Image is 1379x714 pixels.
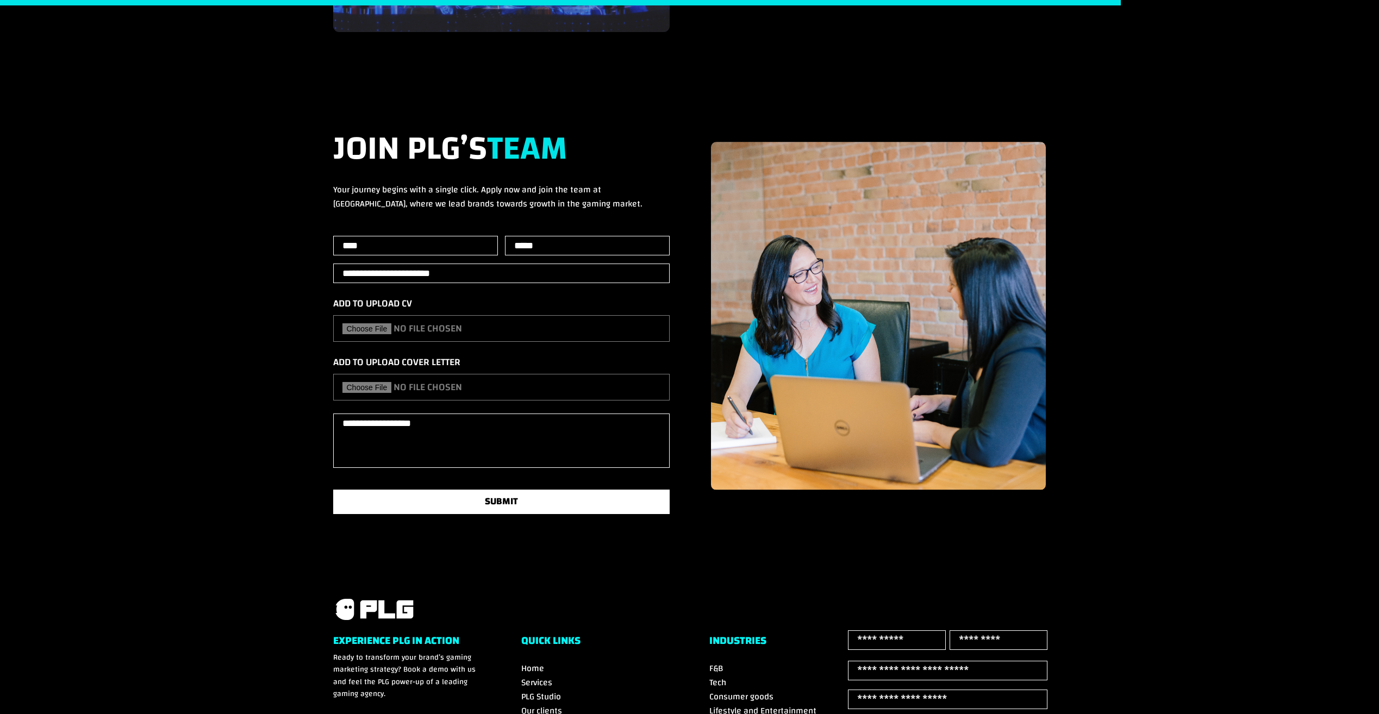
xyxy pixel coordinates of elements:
h6: Quick Links [521,635,670,652]
h6: Experience PLG in Action [333,635,482,652]
a: Tech [709,674,726,691]
a: F&B [709,660,723,677]
a: Home [521,660,544,677]
p: Ready to transform your brand’s gaming marketing strategy? Book a demo with us and feel the PLG p... [333,652,482,700]
strong: Team [487,117,567,179]
h2: Join PLG’s [333,129,670,183]
iframe: Chat Widget [1325,662,1379,714]
a: Services [521,674,552,691]
h6: Industries [709,635,858,652]
img: PLG logo [333,597,415,622]
a: PLG Studio [521,688,561,705]
p: Your journey begins with a single click. Apply now and join the team at [GEOGRAPHIC_DATA], where ... [333,183,670,211]
label: Add to upload cover letter [333,355,460,369]
label: Add to upload cv [333,296,412,311]
button: SUBMIT [333,490,670,514]
a: PLG [333,597,415,622]
img: Placeholder Image (2) [711,142,1046,490]
a: Consumer goods [709,688,773,705]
